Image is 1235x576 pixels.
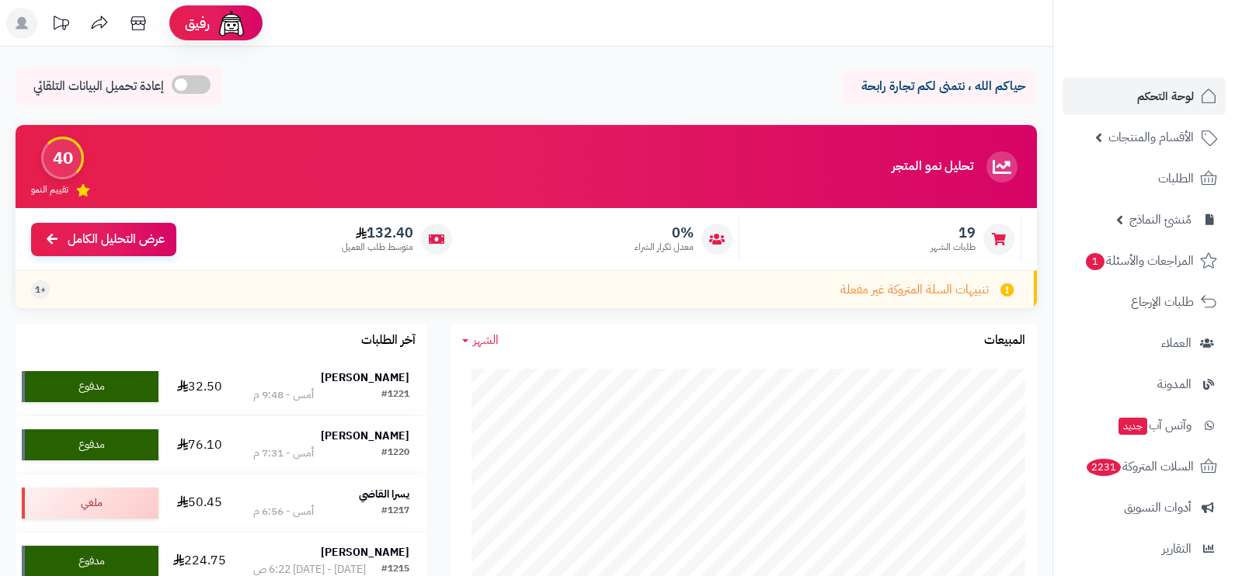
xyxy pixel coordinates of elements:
[1063,242,1226,279] a: المراجعات والأسئلة1
[1118,418,1147,435] span: جديد
[321,428,409,444] strong: [PERSON_NAME]
[381,387,409,403] div: #1221
[1131,291,1194,313] span: طلبات الإرجاع
[1117,415,1192,436] span: وآتس آب
[35,283,46,297] span: +1
[321,544,409,560] strong: [PERSON_NAME]
[1162,538,1192,560] span: التقارير
[1161,332,1192,354] span: العملاء
[635,224,694,241] span: 0%
[635,241,694,254] span: معدل تكرار الشراء
[185,14,210,33] span: رفيق
[361,334,416,348] h3: آخر الطلبات
[1137,85,1194,107] span: لوحة التحكم
[1108,127,1194,148] span: الأقسام والمنتجات
[342,224,413,241] span: 132.40
[165,358,235,415] td: 32.50
[253,387,314,403] div: أمس - 9:48 م
[931,241,976,254] span: طلبات الشهر
[165,474,235,532] td: 50.45
[1085,456,1194,477] span: السلات المتروكة
[216,8,247,39] img: ai-face.png
[1157,373,1192,395] span: المدونة
[41,8,80,43] a: تحديثات المنصة
[1084,250,1194,272] span: المراجعات والأسئلة
[1063,78,1226,115] a: لوحة التحكم
[931,224,976,241] span: 19
[1124,497,1192,519] span: أدوات التسويق
[253,504,314,519] div: أمس - 6:56 م
[321,370,409,386] strong: [PERSON_NAME]
[359,486,409,502] strong: يسرا القاضي
[31,183,68,196] span: تقييم النمو
[1063,366,1226,403] a: المدونة
[1129,209,1192,231] span: مُنشئ النماذج
[1063,530,1226,567] a: التقارير
[854,78,1025,95] p: حياكم الله ، نتمنى لكم تجارة رابحة
[381,446,409,461] div: #1220
[1063,407,1226,444] a: وآتس آبجديد
[1063,160,1226,197] a: الطلبات
[1158,168,1194,189] span: الطلبات
[1087,459,1121,476] span: 2231
[1086,253,1105,270] span: 1
[22,371,158,402] div: مدفوع
[33,78,164,95] span: إعادة تحميل البيانات التلقائي
[892,160,973,174] h3: تحليل نمو المتجر
[22,429,158,460] div: مدفوع
[840,281,989,299] span: تنبيهات السلة المتروكة غير مفعلة
[342,241,413,254] span: متوسط طلب العميل
[68,231,165,248] span: عرض التحليل الكامل
[31,223,176,256] a: عرض التحليل الكامل
[253,446,314,461] div: أمس - 7:31 م
[462,331,499,349] a: الشهر
[984,334,1025,348] h3: المبيعات
[1063,324,1226,362] a: العملاء
[473,331,499,349] span: الشهر
[1063,283,1226,321] a: طلبات الإرجاع
[22,488,158,519] div: ملغي
[165,416,235,474] td: 76.10
[381,504,409,519] div: #1217
[1063,489,1226,526] a: أدوات التسويق
[1063,448,1226,485] a: السلات المتروكة2231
